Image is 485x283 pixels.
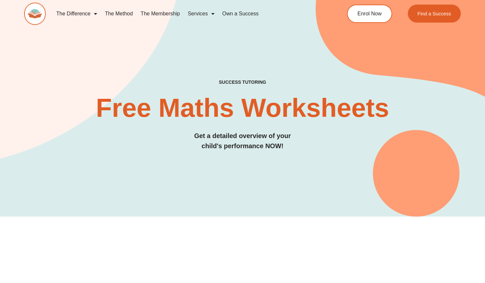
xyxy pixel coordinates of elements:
a: Own a Success [218,6,263,21]
h4: SUCCESS TUTORING​ [24,80,461,85]
a: Enrol Now [347,5,392,23]
a: The Method [101,6,137,21]
a: The Difference [52,6,101,21]
nav: Menu [52,6,322,21]
a: Services [184,6,218,21]
h3: Get a detailed overview of your child's performance NOW! [24,131,461,151]
h2: Free Maths Worksheets​ [24,95,461,121]
span: Find a Success [417,11,451,16]
a: Find a Success [407,5,461,23]
a: The Membership [137,6,184,21]
span: Enrol Now [357,11,382,16]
